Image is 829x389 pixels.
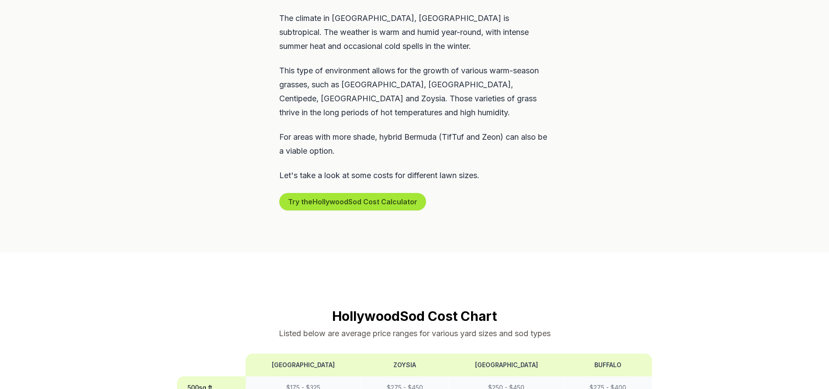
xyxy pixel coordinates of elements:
[279,169,550,182] p: Let's take a look at some costs for different lawn sizes.
[279,130,550,158] p: For areas with more shade, hybrid Bermuda (TifTuf and Zeon) can also be a viable option.
[279,64,550,120] p: This type of environment allows for the growth of various warm-season grasses, such as [GEOGRAPHI...
[449,354,564,376] th: [GEOGRAPHIC_DATA]
[279,193,426,210] button: Try theHollywoodSod Cost Calculator
[177,308,652,324] h2: Hollywood Sod Cost Chart
[564,354,652,376] th: Buffalo
[246,354,361,376] th: [GEOGRAPHIC_DATA]
[177,327,652,340] p: Listed below are average price ranges for various yard sizes and sod types
[279,11,550,53] p: The climate in [GEOGRAPHIC_DATA], [GEOGRAPHIC_DATA] is subtropical. The weather is warm and humid...
[361,354,449,376] th: Zoysia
